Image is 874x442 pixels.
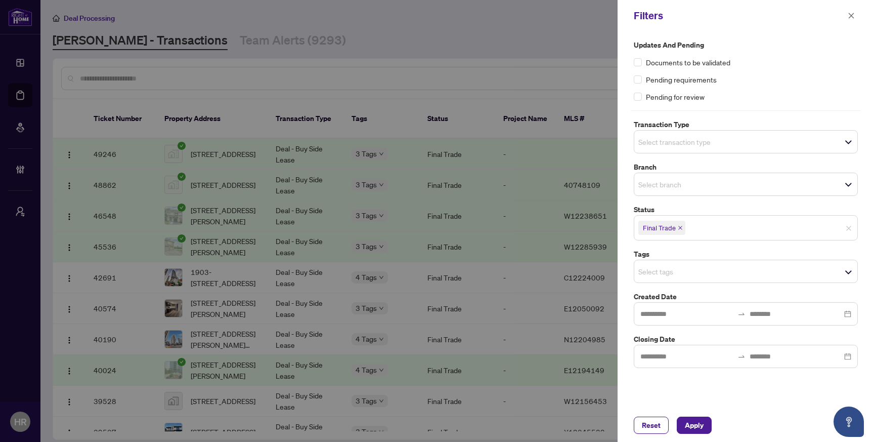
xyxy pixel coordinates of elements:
label: Updates and Pending [634,39,858,51]
span: close [848,12,855,19]
span: to [737,352,746,360]
span: Pending for review [646,91,705,102]
span: swap-right [737,352,746,360]
span: Final Trade [643,223,676,233]
span: Documents to be validated [646,57,730,68]
label: Branch [634,162,858,173]
label: Closing Date [634,334,858,345]
label: Created Date [634,291,858,302]
button: Open asap [834,407,864,437]
span: close [846,225,852,231]
button: Reset [634,417,669,434]
div: Filters [634,8,845,23]
span: Final Trade [638,221,685,235]
span: close [678,225,683,230]
label: Transaction Type [634,119,858,130]
span: Reset [642,417,661,433]
label: Tags [634,249,858,260]
span: Pending requirements [646,74,717,85]
span: swap-right [737,310,746,318]
span: Apply [685,417,704,433]
label: Status [634,204,858,215]
span: to [737,310,746,318]
button: Apply [677,417,712,434]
